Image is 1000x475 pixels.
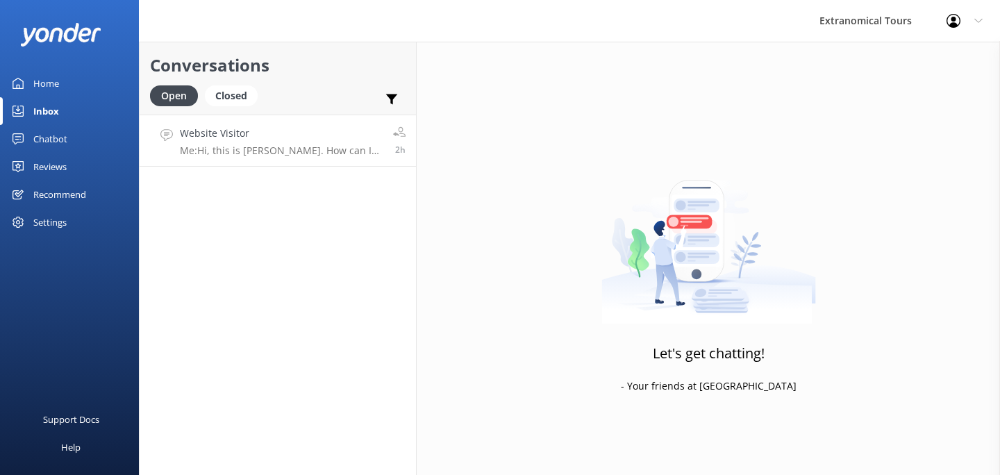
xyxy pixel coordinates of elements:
span: 03:42pm 09-Aug-2025 (UTC -07:00) America/Tijuana [395,144,406,156]
a: Website VisitorMe:Hi, this is [PERSON_NAME]. How can I help you?2h [140,115,416,167]
p: Me: Hi, this is [PERSON_NAME]. How can I help you? [180,144,383,157]
h4: Website Visitor [180,126,383,141]
div: Help [61,433,81,461]
div: Closed [205,85,258,106]
div: Open [150,85,198,106]
div: Support Docs [43,406,99,433]
a: Closed [205,87,265,103]
div: Settings [33,208,67,236]
p: - Your friends at [GEOGRAPHIC_DATA] [621,378,797,394]
a: Open [150,87,205,103]
div: Home [33,69,59,97]
h3: Let's get chatting! [653,342,765,365]
h2: Conversations [150,52,406,78]
img: yonder-white-logo.png [21,23,101,46]
div: Inbox [33,97,59,125]
img: artwork of a man stealing a conversation from at giant smartphone [601,151,816,324]
div: Chatbot [33,125,67,153]
div: Recommend [33,181,86,208]
div: Reviews [33,153,67,181]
